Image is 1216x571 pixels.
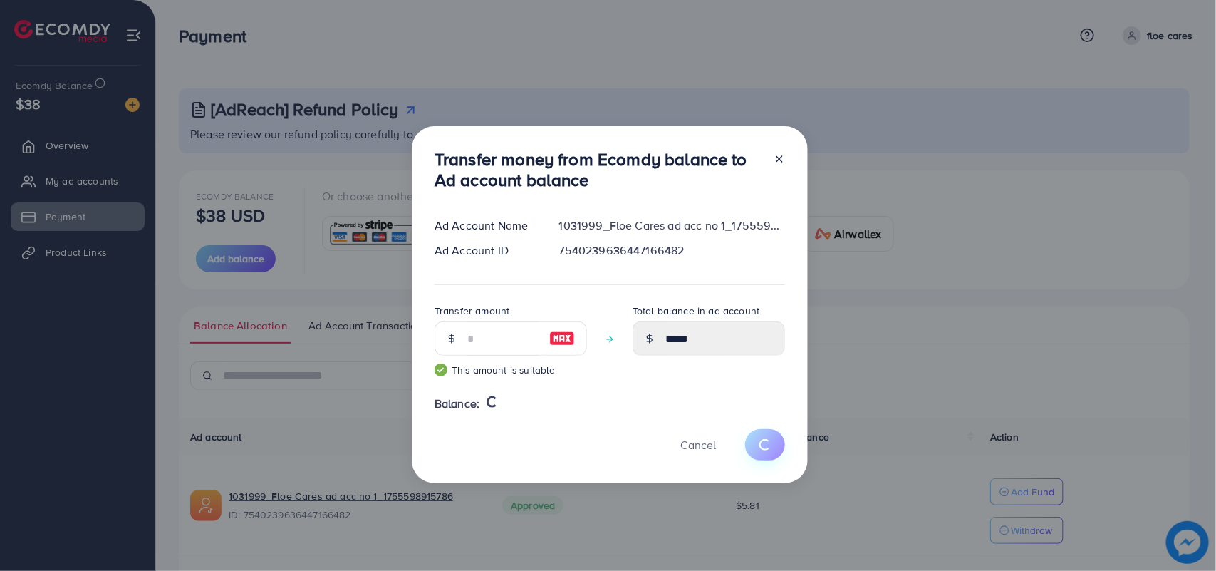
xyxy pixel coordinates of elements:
[435,363,587,377] small: This amount is suitable
[423,242,548,259] div: Ad Account ID
[435,149,762,190] h3: Transfer money from Ecomdy balance to Ad account balance
[435,304,509,318] label: Transfer amount
[548,217,796,234] div: 1031999_Floe Cares ad acc no 1_1755598915786
[633,304,759,318] label: Total balance in ad account
[435,364,447,376] img: guide
[548,242,796,259] div: 7540239636447166482
[680,437,716,453] span: Cancel
[549,330,575,347] img: image
[423,217,548,234] div: Ad Account Name
[435,396,479,412] span: Balance:
[662,429,734,460] button: Cancel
